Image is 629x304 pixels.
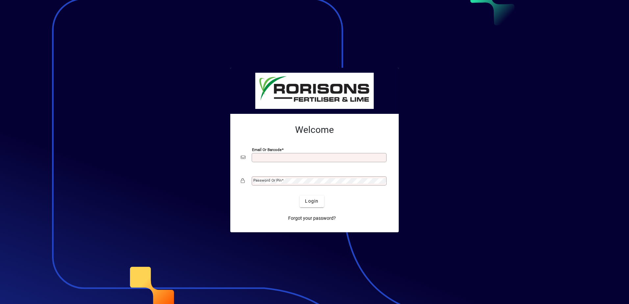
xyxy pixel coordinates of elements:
h2: Welcome [241,124,388,136]
a: Forgot your password? [286,213,339,224]
mat-label: Password or Pin [253,178,282,183]
span: Login [305,198,318,205]
button: Login [300,195,324,207]
mat-label: Email or Barcode [252,147,282,152]
span: Forgot your password? [288,215,336,222]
